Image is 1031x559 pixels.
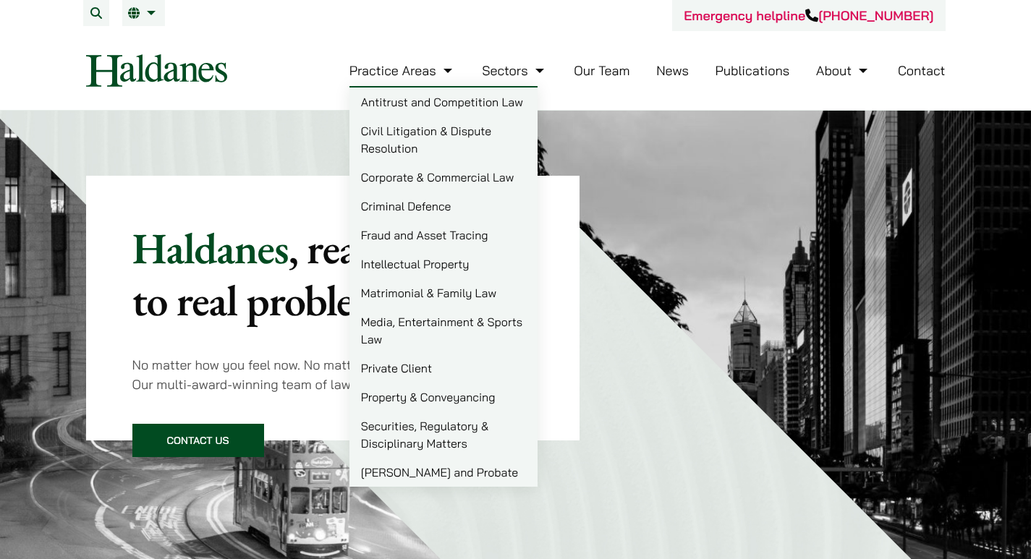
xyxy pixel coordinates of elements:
a: News [656,62,689,79]
a: Our Team [574,62,629,79]
a: Securities, Regulatory & Disciplinary Matters [349,411,538,458]
a: Sectors [482,62,547,79]
a: Intellectual Property [349,249,538,278]
a: Civil Litigation & Dispute Resolution [349,116,538,163]
a: EN [128,7,159,19]
a: About [816,62,871,79]
p: No matter how you feel now. No matter what your legal problem is. Our multi-award-winning team of... [132,355,534,394]
a: Practice Areas [349,62,456,79]
p: Haldanes [132,222,534,326]
img: Logo of Haldanes [86,54,227,87]
a: Criminal Defence [349,192,538,221]
a: Contact Us [132,424,264,457]
mark: , real solutions to real problems [132,220,529,328]
a: Matrimonial & Family Law [349,278,538,307]
a: Private Client [349,354,538,383]
a: Emergency helpline[PHONE_NUMBER] [684,7,933,24]
a: Fraud and Asset Tracing [349,221,538,249]
a: Antitrust and Competition Law [349,88,538,116]
a: Property & Conveyancing [349,383,538,411]
a: [PERSON_NAME] and Probate [349,458,538,487]
a: Corporate & Commercial Law [349,163,538,192]
a: Media, Entertainment & Sports Law [349,307,538,354]
a: Contact [898,62,946,79]
a: Publications [716,62,790,79]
